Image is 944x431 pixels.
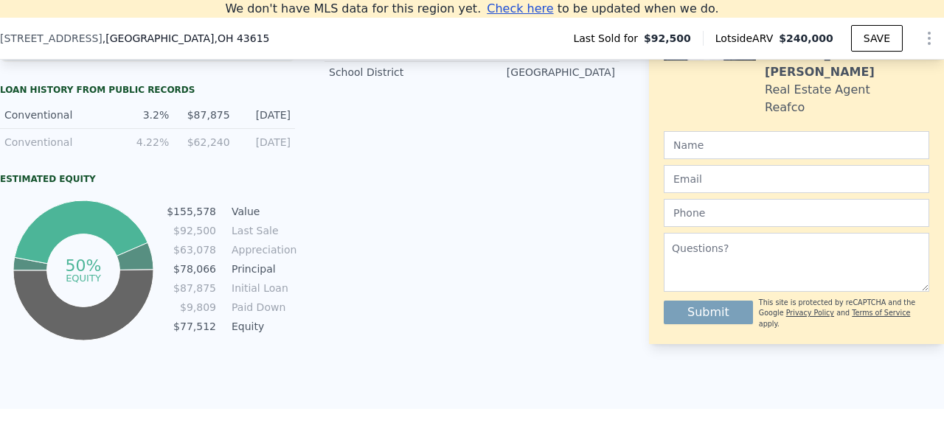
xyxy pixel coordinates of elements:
div: $62,240 [178,135,229,150]
td: Paid Down [229,299,295,315]
div: Conventional [4,135,108,150]
input: Phone [664,199,929,227]
td: $155,578 [166,203,217,220]
div: [DATE] [239,108,291,122]
td: Equity [229,318,295,334]
span: $240,000 [779,32,833,44]
div: $87,875 [178,108,229,122]
span: , OH 43615 [214,32,269,44]
div: School District [329,65,472,80]
span: Lotside ARV [715,31,779,46]
td: Initial Loan [229,280,295,296]
tspan: equity [66,272,101,283]
a: Privacy Policy [786,309,834,317]
div: This site is protected by reCAPTCHA and the Google and apply. [759,298,929,329]
div: Real Estate Agent [765,81,870,99]
div: [PERSON_NAME] [PERSON_NAME] [765,46,929,81]
button: Submit [664,301,753,324]
a: Terms of Service [852,309,910,317]
tspan: 50% [65,256,101,275]
td: $9,809 [166,299,217,315]
td: Principal [229,261,295,277]
div: [DATE] [239,135,291,150]
div: 4.22% [117,135,169,150]
button: Show Options [914,24,944,53]
span: , [GEOGRAPHIC_DATA] [103,31,270,46]
input: Name [664,131,929,159]
div: Conventional [4,108,108,122]
td: Last Sale [229,222,295,239]
div: Reafco [765,99,805,116]
td: Appreciation [229,242,295,258]
div: [GEOGRAPHIC_DATA] [472,65,615,80]
span: Last Sold for [573,31,644,46]
input: Email [664,165,929,193]
td: $77,512 [166,318,217,334]
span: Check here [487,1,553,15]
div: 3.2% [117,108,169,122]
td: $92,500 [166,222,217,239]
td: Value [229,203,295,220]
button: SAVE [851,25,903,52]
td: $87,875 [166,280,217,296]
td: $63,078 [166,242,217,258]
td: $78,066 [166,261,217,277]
span: $92,500 [644,31,691,46]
